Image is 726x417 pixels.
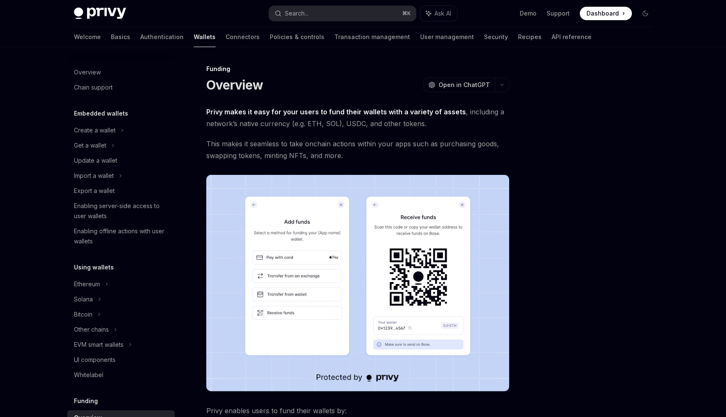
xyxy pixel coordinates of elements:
a: Update a wallet [67,153,175,168]
span: Ask AI [434,9,451,18]
a: Welcome [74,27,101,47]
div: Funding [206,65,509,73]
div: Chain support [74,82,113,92]
img: images/Funding.png [206,175,509,391]
img: dark logo [74,8,126,19]
a: Overview [67,65,175,80]
a: Authentication [140,27,184,47]
div: Whitelabel [74,370,103,380]
div: UI components [74,355,116,365]
div: Other chains [74,325,109,335]
a: Whitelabel [67,367,175,383]
span: Privy enables users to fund their wallets by: [206,405,509,417]
a: Export a wallet [67,183,175,198]
div: Enabling offline actions with user wallets [74,226,170,246]
a: Support [547,9,570,18]
span: ⌘ K [402,10,411,17]
div: Create a wallet [74,125,116,135]
span: Dashboard [587,9,619,18]
a: Dashboard [580,7,632,20]
h5: Embedded wallets [74,108,128,119]
a: Security [484,27,508,47]
h1: Overview [206,77,263,92]
a: Basics [111,27,130,47]
button: Search...⌘K [269,6,416,21]
div: Overview [74,67,101,77]
a: UI components [67,352,175,367]
a: Wallets [194,27,216,47]
div: Search... [285,8,308,18]
button: Ask AI [420,6,457,21]
div: Export a wallet [74,186,115,196]
button: Open in ChatGPT [423,78,495,92]
a: API reference [552,27,592,47]
div: Enabling server-side access to user wallets [74,201,170,221]
a: Enabling offline actions with user wallets [67,224,175,249]
a: Policies & controls [270,27,324,47]
div: Solana [74,294,93,304]
a: Recipes [518,27,542,47]
div: Import a wallet [74,171,114,181]
a: User management [420,27,474,47]
span: This makes it seamless to take onchain actions within your apps such as purchasing goods, swappin... [206,138,509,161]
div: Bitcoin [74,309,92,319]
a: Chain support [67,80,175,95]
a: Demo [520,9,537,18]
strong: Privy makes it easy for your users to fund their wallets with a variety of assets [206,108,466,116]
span: , including a network’s native currency (e.g. ETH, SOL), USDC, and other tokens. [206,106,509,129]
div: Get a wallet [74,140,106,150]
a: Transaction management [334,27,410,47]
h5: Funding [74,396,98,406]
a: Connectors [226,27,260,47]
button: Toggle dark mode [639,7,652,20]
a: Enabling server-side access to user wallets [67,198,175,224]
div: Ethereum [74,279,100,289]
span: Open in ChatGPT [439,81,490,89]
h5: Using wallets [74,262,114,272]
div: EVM smart wallets [74,340,124,350]
div: Update a wallet [74,156,117,166]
